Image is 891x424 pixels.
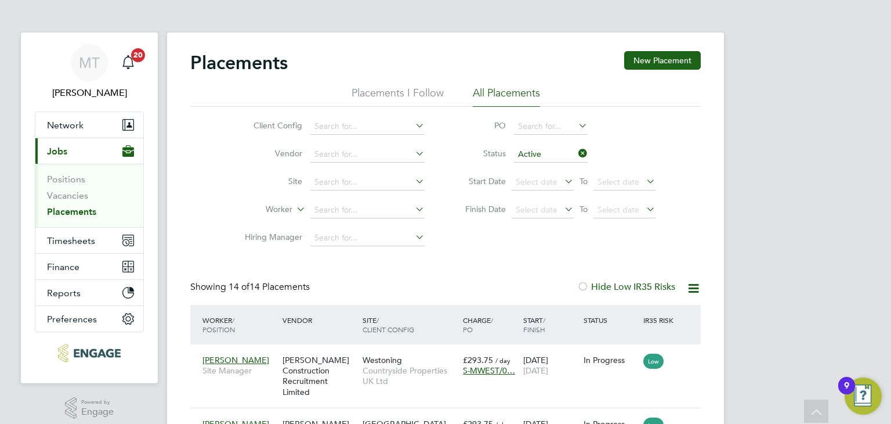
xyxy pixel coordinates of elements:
[516,204,557,215] span: Select date
[514,146,588,163] input: Select one
[454,204,506,214] label: Finish Date
[463,365,515,376] span: S-MWEST/0…
[131,48,145,62] span: 20
[280,349,360,403] div: [PERSON_NAME] Construction Recruitment Limited
[516,177,557,187] span: Select date
[310,146,425,163] input: Search for...
[202,365,277,376] span: Site Manager
[581,310,641,330] div: Status
[352,86,444,107] li: Placements I Follow
[454,176,506,186] label: Start Date
[47,190,88,201] a: Vacancies
[47,235,95,246] span: Timesheets
[200,310,280,340] div: Worker
[200,348,701,358] a: [PERSON_NAME]Site Manager[PERSON_NAME] Construction Recruitment LimitedWestoningCountryside Prope...
[202,315,235,334] span: / Position
[47,120,84,131] span: Network
[463,355,493,365] span: £293.75
[576,174,591,189] span: To
[640,310,680,330] div: IR35 Risk
[310,202,425,218] input: Search for...
[35,86,144,100] span: Martina Taylor
[844,386,849,401] div: 9
[454,148,506,159] label: Status
[47,206,96,217] a: Placements
[514,118,588,135] input: Search for...
[363,315,414,334] span: / Client Config
[310,230,425,246] input: Search for...
[190,281,312,293] div: Showing
[463,315,493,334] span: / PO
[523,365,548,376] span: [DATE]
[35,306,143,332] button: Preferences
[35,344,144,362] a: Go to home page
[236,176,302,186] label: Site
[35,280,143,306] button: Reports
[35,254,143,279] button: Finance
[236,120,302,131] label: Client Config
[202,355,269,365] span: [PERSON_NAME]
[280,310,360,330] div: Vendor
[79,55,100,70] span: MT
[81,397,114,407] span: Powered by
[47,288,81,299] span: Reports
[229,281,310,293] span: 14 Placements
[495,356,510,365] span: / day
[58,344,120,362] img: acr-ltd-logo-retina.png
[584,355,638,365] div: In Progress
[21,33,158,383] nav: Main navigation
[47,261,79,272] span: Finance
[226,204,292,215] label: Worker
[236,232,302,242] label: Hiring Manager
[576,202,591,217] span: To
[117,44,140,81] a: 20
[363,365,457,386] span: Countryside Properties UK Ltd
[363,355,402,365] span: Westoning
[236,148,302,159] label: Vendor
[310,118,425,135] input: Search for...
[65,397,114,419] a: Powered byEngage
[577,281,675,293] label: Hide Low IR35 Risks
[454,120,506,131] label: PO
[597,177,639,187] span: Select date
[47,314,97,325] span: Preferences
[523,315,545,334] span: / Finish
[190,51,288,74] h2: Placements
[81,407,114,417] span: Engage
[624,51,701,70] button: New Placement
[229,281,249,293] span: 14 of
[473,86,540,107] li: All Placements
[643,354,664,369] span: Low
[35,228,143,253] button: Timesheets
[310,174,425,191] input: Search for...
[200,412,701,422] a: [PERSON_NAME]Site Manager[PERSON_NAME] Construction Recruitment Limited[GEOGRAPHIC_DATA]Countrysi...
[35,164,143,227] div: Jobs
[35,112,143,138] button: Network
[460,310,520,340] div: Charge
[597,204,639,215] span: Select date
[520,310,581,340] div: Start
[520,349,581,382] div: [DATE]
[47,174,85,185] a: Positions
[35,138,143,164] button: Jobs
[360,310,460,340] div: Site
[845,378,882,415] button: Open Resource Center, 9 new notifications
[47,146,67,157] span: Jobs
[35,44,144,100] a: MT[PERSON_NAME]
